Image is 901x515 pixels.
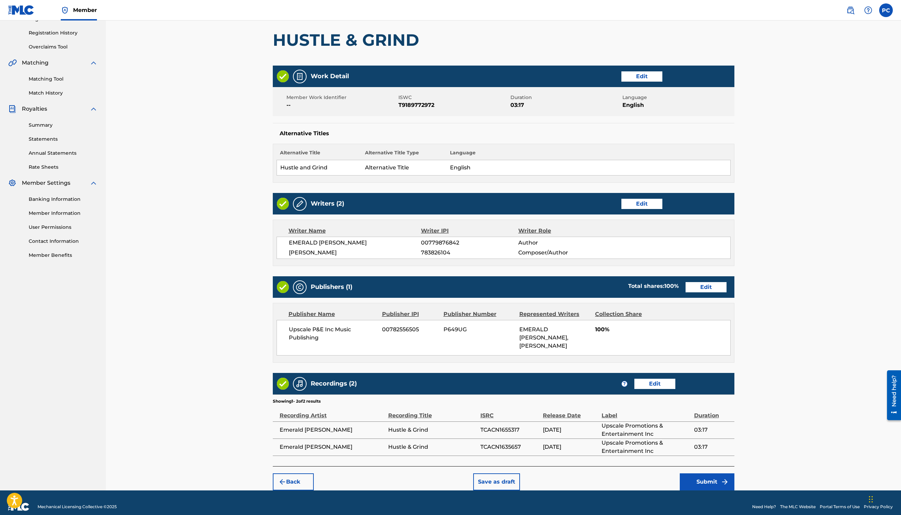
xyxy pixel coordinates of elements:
[8,59,17,67] img: Matching
[519,326,568,349] span: EMERALD [PERSON_NAME], [PERSON_NAME]
[311,200,344,208] h5: Writers (2)
[388,443,477,451] span: Hustle & Grind
[595,325,730,334] span: 100%
[296,200,304,208] img: Writers
[296,283,304,291] img: Publishers
[694,443,731,451] span: 03:17
[844,3,857,17] a: Public Search
[480,426,539,434] span: TCACN1655317
[628,282,679,290] div: Total shares:
[29,136,98,143] a: Statements
[38,504,117,510] span: Mechanical Licensing Collective © 2025
[73,6,97,14] span: Member
[29,238,98,245] a: Contact Information
[8,179,16,187] img: Member Settings
[277,149,362,160] th: Alternative Title
[277,281,289,293] img: Valid
[602,404,690,420] div: Label
[867,482,901,515] iframe: Chat Widget
[296,380,304,388] img: Recordings
[22,59,48,67] span: Matching
[421,239,518,247] span: 00779876842
[882,368,901,423] iframe: Resource Center
[421,227,518,235] div: Writer IPI
[277,160,362,176] td: Hustle and Grind
[29,43,98,51] a: Overclaims Tool
[61,6,69,14] img: Top Rightsholder
[480,443,539,451] span: TCACN1635657
[89,105,98,113] img: expand
[29,224,98,231] a: User Permissions
[595,310,661,318] div: Collection Share
[634,379,675,389] button: Edit
[289,239,421,247] span: EMERALD [PERSON_NAME]
[864,504,893,510] a: Privacy Policy
[29,210,98,217] a: Member Information
[820,504,860,510] a: Portal Terms of Use
[286,94,397,101] span: Member Work Identifier
[29,75,98,83] a: Matching Tool
[510,94,621,101] span: Duration
[398,101,509,109] span: T9189772972
[752,504,776,510] a: Need Help?
[382,310,438,318] div: Publisher IPI
[280,404,385,420] div: Recording Artist
[280,443,385,451] span: Emerald [PERSON_NAME]
[518,239,607,247] span: Author
[780,504,816,510] a: The MLC Website
[273,30,734,50] h1: HUSTLE & GRIND
[398,94,509,101] span: ISWC
[473,473,520,490] button: Save as draft
[864,6,872,14] img: help
[277,70,289,82] img: Valid
[510,101,621,109] span: 03:17
[296,72,304,81] img: Work Detail
[694,426,731,434] span: 03:17
[447,149,730,160] th: Language
[444,325,514,334] span: P649UG
[518,227,607,235] div: Writer Role
[602,422,690,438] span: Upscale Promotions & Entertainment Inc
[680,473,734,490] button: Submit
[288,227,421,235] div: Writer Name
[277,198,289,210] img: Valid
[388,426,477,434] span: Hustle & Grind
[543,443,598,451] span: [DATE]
[480,404,539,420] div: ISRC
[543,426,598,434] span: [DATE]
[89,59,98,67] img: expand
[519,310,590,318] div: Represented Writers
[22,179,70,187] span: Member Settings
[311,283,352,291] h5: Publishers (1)
[289,325,377,342] span: Upscale P&E Inc Music Publishing
[622,381,627,387] span: ?
[29,164,98,171] a: Rate Sheets
[280,426,385,434] span: Emerald [PERSON_NAME]
[382,325,438,334] span: 00782556505
[89,179,98,187] img: expand
[447,160,730,176] td: English
[686,282,727,292] button: Edit
[622,101,733,109] span: English
[8,105,16,113] img: Royalties
[29,89,98,97] a: Match History
[444,310,514,318] div: Publisher Number
[518,249,607,257] span: Composer/Author
[278,478,286,486] img: 7ee5dd4eb1f8a8e3ef2f.svg
[621,199,662,209] button: Edit
[721,478,729,486] img: f7272a7cc735f4ea7f67.svg
[277,378,289,390] img: Valid
[22,105,47,113] span: Royalties
[288,310,377,318] div: Publisher Name
[29,150,98,157] a: Annual Statements
[286,101,397,109] span: --
[273,398,321,404] p: Showing 1 - 2 of 2 results
[362,160,447,176] td: Alternative Title
[846,6,855,14] img: search
[8,503,29,511] img: logo
[602,439,690,455] span: Upscale Promotions & Entertainment Inc
[280,130,728,137] h5: Alternative Titles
